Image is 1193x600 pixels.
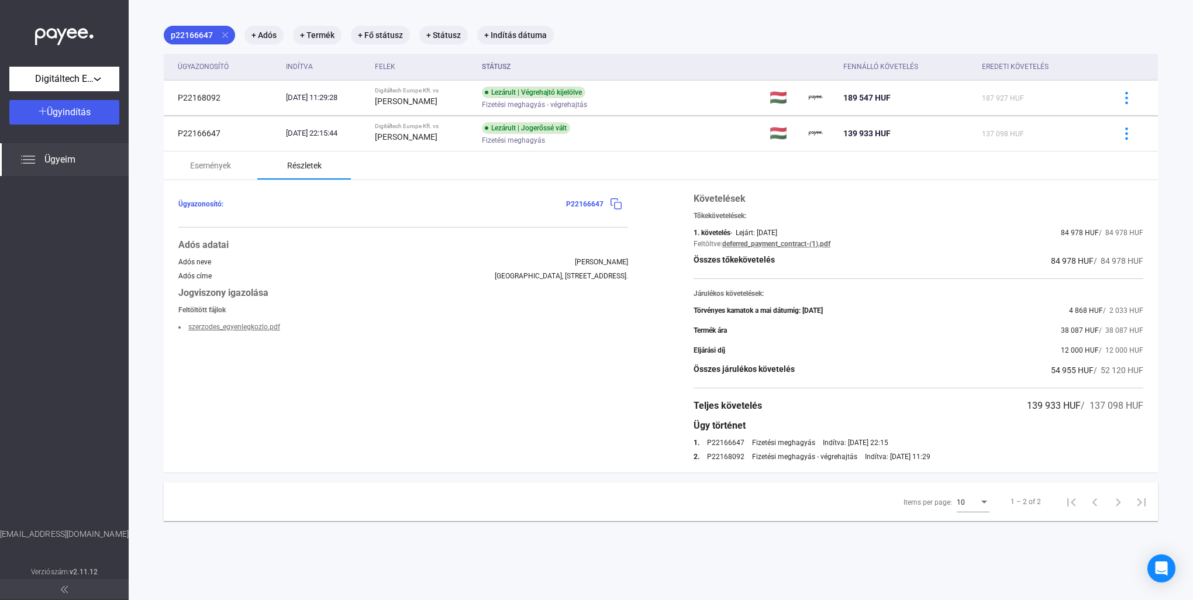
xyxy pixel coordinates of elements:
div: Fizetési meghagyás [752,439,815,447]
span: 187 927 HUF [982,94,1024,102]
div: Törvényes kamatok a mai dátumig: [DATE] [694,306,823,315]
div: Adós adatai [178,238,628,252]
div: Tőkekövetelések: [694,212,1143,220]
div: 2. [694,453,699,461]
button: more-blue [1114,85,1139,110]
div: Fennálló követelés [843,60,973,74]
a: deferred_payment_contract-(1).pdf [722,240,830,248]
span: 137 098 HUF [982,130,1024,138]
img: list.svg [21,153,35,167]
mat-icon: close [220,30,230,40]
mat-chip: + Fő státusz [351,26,410,44]
span: / 12 000 HUF [1099,346,1143,354]
span: 38 087 HUF [1061,326,1099,335]
span: 54 955 HUF [1051,365,1094,375]
span: 139 933 HUF [843,129,891,138]
img: plus-white.svg [39,107,47,115]
span: Digitáltech Europe Kft. [35,72,94,86]
div: Indítva [286,60,366,74]
img: arrow-double-left-grey.svg [61,586,68,593]
button: Digitáltech Europe Kft. [9,67,119,91]
span: Fizetési meghagyás - végrehajtás [482,98,587,112]
strong: [PERSON_NAME] [375,96,437,106]
span: / 137 098 HUF [1081,400,1143,411]
div: Összes tőkekövetelés [694,254,775,268]
td: P22168092 [164,80,281,115]
div: 1. [694,439,699,447]
button: more-blue [1114,121,1139,146]
span: Ügyindítás [47,106,91,118]
button: Last page [1130,490,1153,513]
span: / 2 033 HUF [1103,306,1143,315]
div: - Lejárt: [DATE] [730,229,777,237]
span: 84 978 HUF [1051,256,1094,265]
span: P22166647 [566,200,604,208]
div: Ügyazonosító [178,60,229,74]
button: Previous page [1083,490,1106,513]
img: payee-logo [809,91,823,105]
div: Indítva: [DATE] 22:15 [823,439,888,447]
img: white-payee-white-dot.svg [35,22,94,46]
div: Követelések [694,192,1143,206]
img: copy-blue [610,198,622,210]
span: 84 978 HUF [1061,229,1099,237]
span: Ügyazonosító: [178,200,223,208]
div: Felek [375,60,395,74]
td: 🇭🇺 [765,116,804,151]
div: [PERSON_NAME] [575,258,628,266]
img: more-blue [1120,127,1133,140]
span: / 84 978 HUF [1094,256,1143,265]
div: Lezárult | Végrehajtó kijelölve [482,87,585,98]
mat-chip: + Adós [244,26,284,44]
div: [DATE] 22:15:44 [286,127,366,139]
div: [DATE] 11:29:28 [286,92,366,104]
div: Lezárult | Jogerőssé vált [482,122,570,134]
button: copy-blue [604,192,628,216]
div: [GEOGRAPHIC_DATA], [STREET_ADDRESS]. [495,272,628,280]
a: P22168092 [707,453,744,461]
span: 4 868 HUF [1069,306,1103,315]
mat-chip: p22166647 [164,26,235,44]
button: Next page [1106,490,1130,513]
button: First page [1060,490,1083,513]
div: Fizetési meghagyás - végrehajtás [752,453,857,461]
div: Feltöltve: [694,240,722,248]
div: Részletek [287,158,322,173]
div: Indítva [286,60,313,74]
div: Adós neve [178,258,211,266]
strong: v2.11.12 [70,568,98,576]
div: Digitáltech Europe Kft. vs [375,87,473,94]
mat-chip: + Státusz [419,26,468,44]
div: Items per page: [904,495,952,509]
div: Teljes követelés [694,399,762,413]
mat-chip: + Indítás dátuma [477,26,554,44]
strong: [PERSON_NAME] [375,132,437,142]
mat-select: Items per page: [957,495,989,509]
td: 🇭🇺 [765,80,804,115]
span: / 38 087 HUF [1099,326,1143,335]
div: Termék ára [694,326,727,335]
span: Ügyeim [44,153,75,167]
mat-chip: + Termék [293,26,342,44]
div: Feltöltött fájlok [178,306,628,314]
span: / 84 978 HUF [1099,229,1143,237]
div: Eredeti követelés [982,60,1049,74]
img: payee-logo [809,126,823,140]
div: Fennálló követelés [843,60,918,74]
div: 1. követelés [694,229,730,237]
div: Felek [375,60,473,74]
div: Összes járulékos követelés [694,363,795,377]
span: 12 000 HUF [1061,346,1099,354]
img: more-blue [1120,92,1133,104]
div: 1 – 2 of 2 [1011,495,1041,509]
div: Open Intercom Messenger [1147,554,1175,582]
div: Digitáltech Europe Kft. vs [375,123,473,130]
div: Ügyazonosító [178,60,277,74]
div: Események [190,158,231,173]
div: Indítva: [DATE] 11:29 [865,453,930,461]
button: Ügyindítás [9,100,119,125]
a: szerzodes_egyenlegkozlo.pdf [188,323,280,331]
div: Járulékos követelések: [694,289,1143,298]
span: 189 547 HUF [843,93,891,102]
div: Ügy történet [694,419,1143,433]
